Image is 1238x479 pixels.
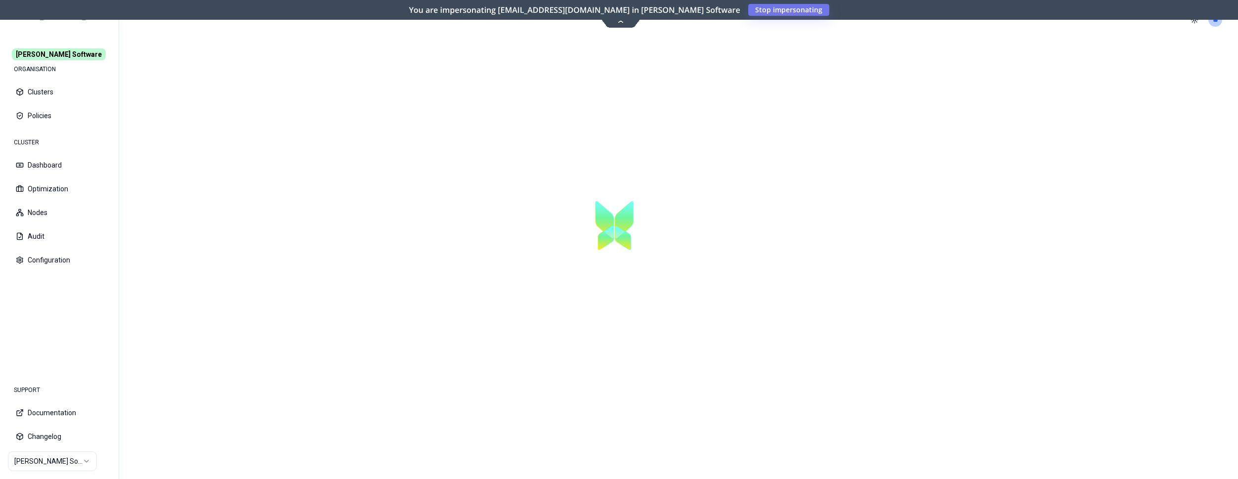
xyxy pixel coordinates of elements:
button: Audit [8,225,111,247]
button: Clusters [8,81,111,103]
div: SUPPORT [8,380,111,400]
button: Configuration [8,249,111,271]
button: Changelog [8,426,111,447]
button: Optimization [8,178,111,200]
button: Documentation [8,402,111,424]
div: ORGANISATION [8,59,111,79]
button: Policies [8,105,111,127]
div: CLUSTER [8,132,111,152]
button: Nodes [8,202,111,223]
button: Dashboard [8,154,111,176]
span: [PERSON_NAME] Software [12,48,106,60]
